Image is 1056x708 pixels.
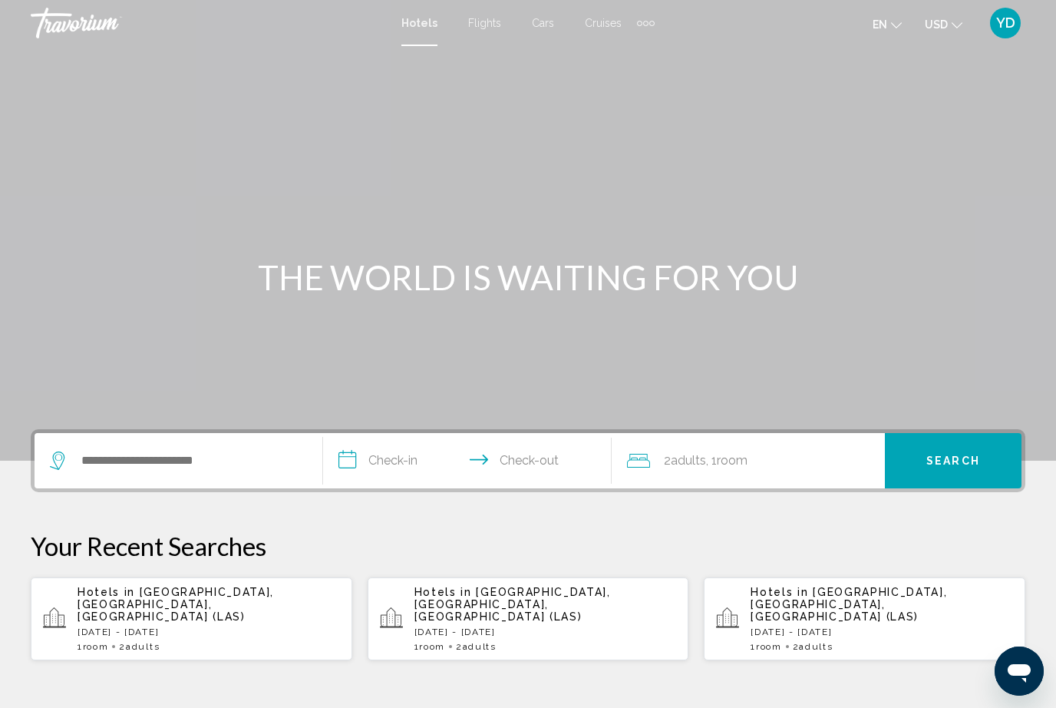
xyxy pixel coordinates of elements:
[751,586,808,598] span: Hotels in
[31,8,386,38] a: Travorium
[83,641,109,652] span: Room
[323,433,612,488] button: Check in and out dates
[126,641,160,652] span: Adults
[751,627,1013,637] p: [DATE] - [DATE]
[671,453,706,468] span: Adults
[751,586,947,623] span: [GEOGRAPHIC_DATA], [GEOGRAPHIC_DATA], [GEOGRAPHIC_DATA] (LAS)
[873,13,902,35] button: Change language
[78,586,274,623] span: [GEOGRAPHIC_DATA], [GEOGRAPHIC_DATA], [GEOGRAPHIC_DATA] (LAS)
[468,17,501,29] a: Flights
[706,450,747,471] span: , 1
[873,18,887,31] span: en
[704,577,1025,661] button: Hotels in [GEOGRAPHIC_DATA], [GEOGRAPHIC_DATA], [GEOGRAPHIC_DATA] (LAS)[DATE] - [DATE]1Room2Adults
[995,647,1044,696] iframe: Button to launch messaging window
[240,257,816,297] h1: THE WORLD IS WAITING FOR YOU
[419,641,445,652] span: Room
[414,586,611,623] span: [GEOGRAPHIC_DATA], [GEOGRAPHIC_DATA], [GEOGRAPHIC_DATA] (LAS)
[463,641,497,652] span: Adults
[119,641,160,652] span: 2
[925,18,948,31] span: USD
[925,13,962,35] button: Change currency
[532,17,554,29] a: Cars
[78,627,340,637] p: [DATE] - [DATE]
[31,531,1025,561] p: Your Recent Searches
[885,433,1021,488] button: Search
[368,577,689,661] button: Hotels in [GEOGRAPHIC_DATA], [GEOGRAPHIC_DATA], [GEOGRAPHIC_DATA] (LAS)[DATE] - [DATE]1Room2Adults
[401,17,437,29] a: Hotels
[985,7,1025,39] button: User Menu
[585,17,622,29] a: Cruises
[414,641,445,652] span: 1
[414,586,472,598] span: Hotels in
[78,641,108,652] span: 1
[456,641,497,652] span: 2
[637,11,655,35] button: Extra navigation items
[756,641,782,652] span: Room
[996,15,1015,31] span: YD
[35,433,1021,488] div: Search widget
[799,641,833,652] span: Adults
[664,450,706,471] span: 2
[414,627,677,637] p: [DATE] - [DATE]
[78,586,135,598] span: Hotels in
[793,641,833,652] span: 2
[751,641,781,652] span: 1
[717,453,747,468] span: Room
[31,577,352,661] button: Hotels in [GEOGRAPHIC_DATA], [GEOGRAPHIC_DATA], [GEOGRAPHIC_DATA] (LAS)[DATE] - [DATE]1Room2Adults
[926,455,980,468] span: Search
[612,433,885,488] button: Travelers: 2 adults, 0 children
